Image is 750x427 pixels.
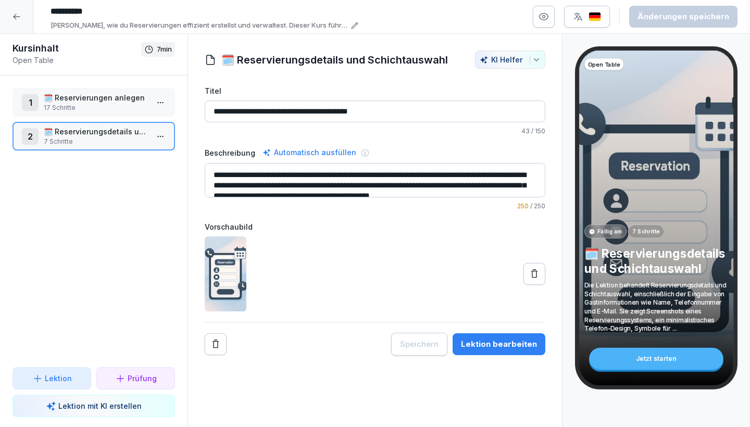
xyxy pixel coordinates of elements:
[44,126,148,137] p: 🗓️ Reservierungsdetails und Schichtauswahl
[632,228,660,236] p: 7 Schritte
[221,52,448,68] h1: 🗓️ Reservierungsdetails und Schichtauswahl
[584,281,728,333] p: Die Lektion behandelt Reservierungsdetails und Schichtauswahl, einschließlich der Eingabe von Gas...
[157,44,172,55] p: 7 min
[44,137,148,146] p: 7 Schritte
[589,12,601,22] img: de.svg
[44,92,148,103] p: 🗓️ Reservierungen anlegen
[205,221,545,232] label: Vorschaubild
[260,146,358,159] div: Automatisch ausfüllen
[44,103,148,112] p: 17 Schritte
[12,42,141,55] h1: Kursinhalt
[128,373,157,384] p: Prüfung
[521,127,530,135] span: 43
[12,55,141,66] p: Open Table
[475,51,545,69] button: KI Helfer
[205,127,545,136] p: / 150
[205,202,545,211] p: / 250
[205,147,255,158] label: Beschreibung
[205,236,246,311] img: wwuazpdgh2rl1qs19pxp2354.png
[637,11,729,22] div: Änderungen speichern
[12,395,175,417] button: Lektion mit KI erstellen
[517,202,529,210] span: 250
[480,55,541,64] div: KI Helfer
[205,333,227,355] button: Remove
[400,338,439,350] div: Speichern
[58,400,142,411] p: Lektion mit KI erstellen
[45,373,72,384] p: Lektion
[22,128,39,145] div: 2
[589,348,723,370] div: Jetzt starten
[51,20,348,31] p: [PERSON_NAME], wie du Reservierungen effizient erstellst und verwaltest. Dieser Kurs führt dich d...
[391,333,447,356] button: Speichern
[597,228,622,236] p: Fällig am
[22,94,39,111] div: 1
[453,333,545,355] button: Lektion bearbeiten
[461,338,537,350] div: Lektion bearbeiten
[12,367,91,390] button: Lektion
[12,88,175,117] div: 1🗓️ Reservierungen anlegen17 Schritte
[629,6,737,28] button: Änderungen speichern
[588,60,620,68] p: Open Table
[96,367,175,390] button: Prüfung
[584,246,728,276] p: 🗓️ Reservierungsdetails und Schichtauswahl
[12,122,175,150] div: 2🗓️ Reservierungsdetails und Schichtauswahl7 Schritte
[205,85,545,96] label: Titel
